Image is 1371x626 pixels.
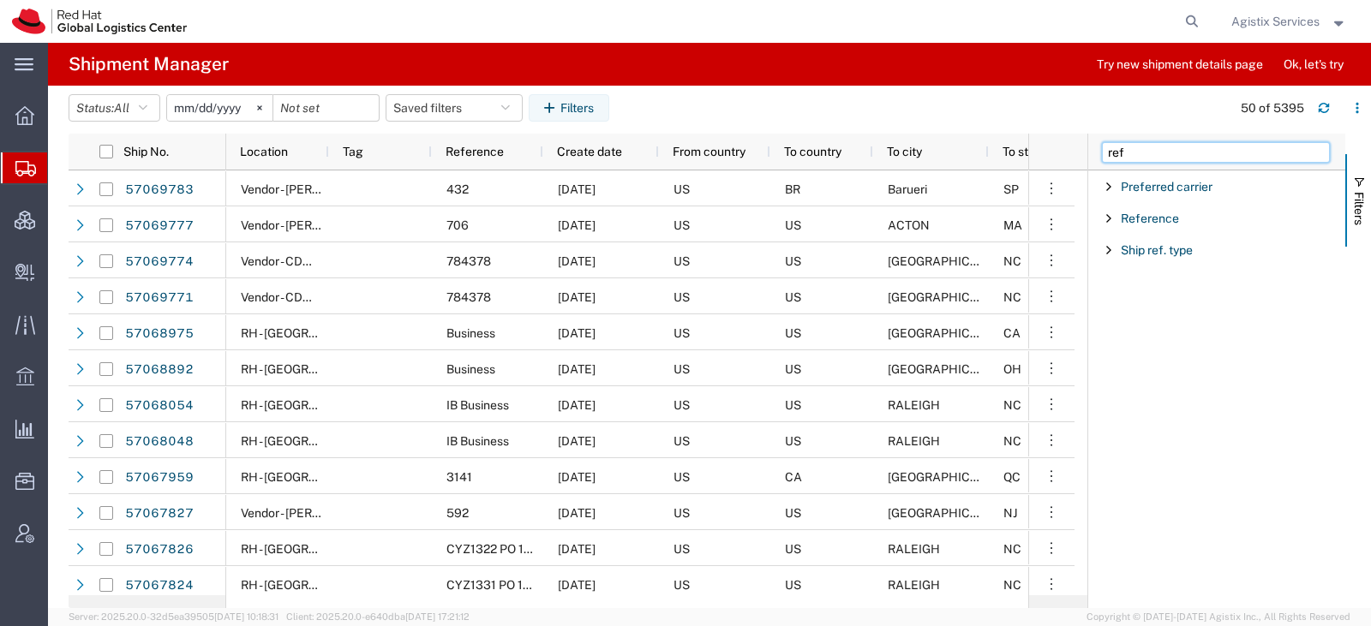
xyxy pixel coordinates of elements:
[558,218,596,232] span: 10/08/2025
[785,506,801,520] span: US
[558,434,596,448] span: 10/08/2025
[446,506,469,520] span: 592
[674,434,690,448] span: US
[888,398,940,412] span: RALEIGH
[785,290,801,304] span: US
[241,398,386,412] span: RH - Raleigh
[674,542,690,556] span: US
[114,101,129,115] span: All
[446,542,644,556] span: CYZ1322 PO 1010107972 Pkg C060
[888,218,930,232] span: ACTON
[1121,180,1212,194] span: Preferred carrier
[888,254,1010,268] span: DURHAM
[1230,11,1348,32] button: Agistix Services
[674,326,690,340] span: US
[343,145,363,158] span: Tag
[674,254,690,268] span: US
[214,611,278,622] span: [DATE] 10:18:31
[1003,578,1021,592] span: NC
[558,542,596,556] span: 10/08/2025
[446,578,644,592] span: CYZ1331 PO 1010108019 Pkg CA60
[241,254,536,268] span: Vendor - CDW Vernon Hills
[124,212,195,240] a: 57069777
[1087,610,1350,624] span: Copyright © [DATE]-[DATE] Agistix Inc., All Rights Reserved
[887,145,922,158] span: To city
[446,182,469,196] span: 432
[557,145,622,158] span: Create date
[240,145,288,158] span: Location
[785,182,800,196] span: BR
[1003,434,1021,448] span: NC
[888,434,940,448] span: RALEIGH
[446,290,491,304] span: 784378
[1102,142,1330,163] input: Filter Columns Input
[888,326,1010,340] span: Mission Viejo
[785,470,802,484] span: CA
[446,434,509,448] span: IB Business
[446,470,472,484] span: 3141
[888,290,1010,304] span: DURHAM
[446,254,491,268] span: 784378
[124,284,195,312] a: 57069771
[1003,290,1021,304] span: NC
[558,398,596,412] span: 10/08/2025
[1352,192,1366,225] span: Filters
[888,470,1010,484] span: Montréal
[273,95,379,121] input: Not set
[241,470,386,484] span: RH - Raleigh
[124,536,195,563] a: 57067826
[446,218,469,232] span: 706
[167,95,272,121] input: Not set
[124,248,195,276] a: 57069774
[241,290,536,304] span: Vendor - CDW Vernon Hills
[888,182,927,196] span: Barueri
[1003,254,1021,268] span: NC
[558,326,596,340] span: 10/08/2025
[123,145,169,158] span: Ship No.
[1121,212,1179,225] span: Reference
[785,578,801,592] span: US
[1003,182,1019,196] span: SP
[784,145,841,158] span: To country
[1003,326,1021,340] span: CA
[241,578,386,592] span: RH - Raleigh
[1231,12,1320,31] span: Agistix Services
[558,290,596,304] span: 10/08/2025
[124,500,195,528] a: 57067827
[241,542,386,556] span: RH - Raleigh
[1121,243,1193,257] span: Ship ref. type
[1241,99,1304,117] div: 50 of 5395
[124,320,195,348] a: 57068975
[1003,398,1021,412] span: NC
[1003,470,1021,484] span: QC
[446,145,504,158] span: Reference
[124,464,195,492] a: 57067959
[674,182,690,196] span: US
[674,218,690,232] span: US
[785,254,801,268] span: US
[12,9,187,34] img: logo
[785,362,801,376] span: US
[241,326,386,340] span: RH - Raleigh
[888,506,1010,520] span: CARLSTADT
[446,398,509,412] span: IB Business
[286,611,470,622] span: Client: 2025.20.0-e640dba
[674,578,690,592] span: US
[241,362,386,376] span: RH - Raleigh
[241,182,383,196] span: Vendor - JNI Wilmington
[673,145,745,158] span: From country
[674,362,690,376] span: US
[674,290,690,304] span: US
[785,542,801,556] span: US
[674,506,690,520] span: US
[124,392,195,420] a: 57068054
[405,611,470,622] span: [DATE] 17:21:12
[446,326,495,340] span: Business
[1003,542,1021,556] span: NC
[785,326,801,340] span: US
[558,470,596,484] span: 10/08/2025
[888,362,1010,376] span: Cleveland
[386,94,523,122] button: Saved filters
[446,362,495,376] span: Business
[1003,506,1017,520] span: NJ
